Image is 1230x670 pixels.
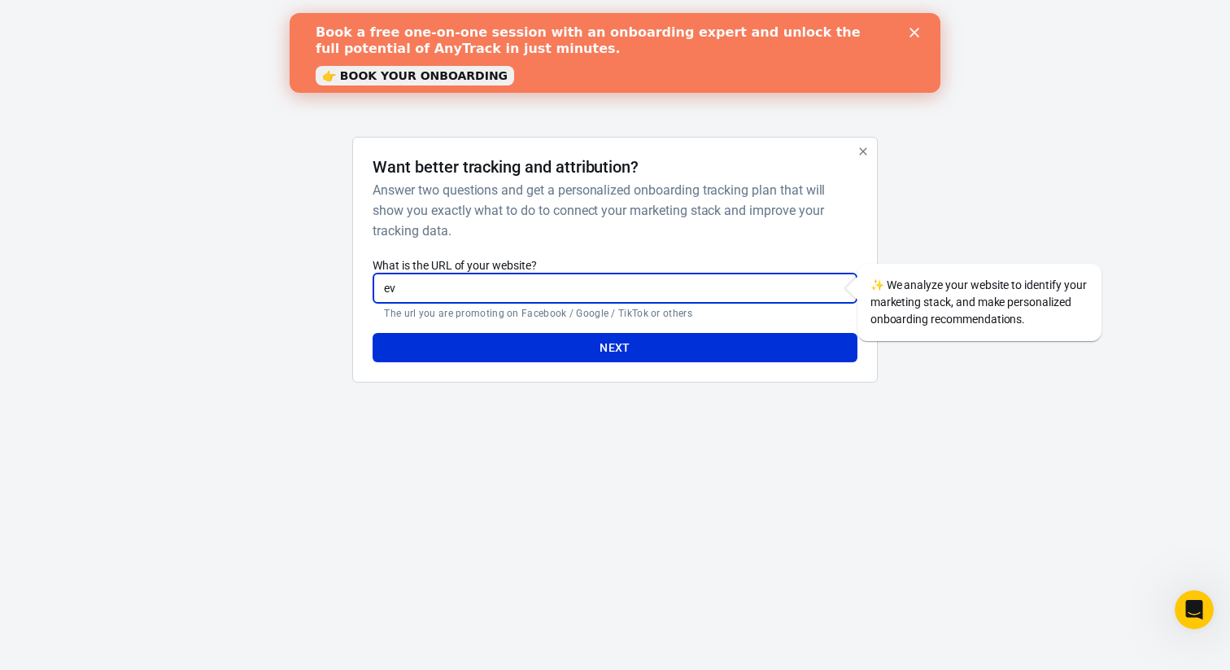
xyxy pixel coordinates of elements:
h4: Want better tracking and attribution? [373,157,639,177]
iframe: Intercom live chat [1175,590,1214,629]
input: https://yourwebsite.com/landing-page [373,274,857,304]
label: What is the URL of your website? [373,257,857,274]
p: The url you are promoting on Facebook / Google / TikTok or others [384,307,845,320]
button: Next [373,333,857,363]
div: Close [620,15,636,24]
span: sparkles [870,278,884,291]
h6: Answer two questions and get a personalized onboarding tracking plan that will show you exactly w... [373,180,850,241]
iframe: Intercom live chat banner [290,13,940,93]
div: We analyze your website to identify your marketing stack, and make personalized onboarding recomm... [857,264,1101,341]
div: AnyTrack [208,30,1022,59]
